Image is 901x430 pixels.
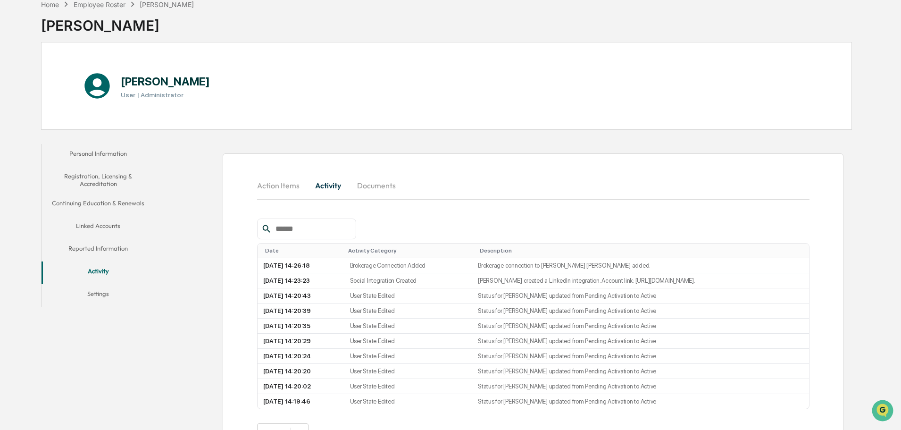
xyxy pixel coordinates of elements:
[472,349,809,364] td: Status for [PERSON_NAME] updated from Pending Activation to Active
[41,0,59,8] div: Home
[160,75,172,86] button: Start new chat
[344,334,472,349] td: User State Edited
[472,288,809,304] td: Status for [PERSON_NAME] updated from Pending Activation to Active
[9,72,26,89] img: 1746055101610-c473b297-6a78-478c-a979-82029cc54cd1
[32,72,155,82] div: Start new chat
[6,115,65,132] a: 🖐️Preclearance
[871,399,896,424] iframe: Open customer support
[344,364,472,379] td: User State Edited
[67,160,114,167] a: Powered byPylon
[348,247,468,254] div: Toggle SortBy
[258,334,344,349] td: [DATE] 14:20:29
[78,119,117,128] span: Attestations
[258,258,344,273] td: [DATE] 14:26:18
[258,319,344,334] td: [DATE] 14:20:35
[257,174,307,197] button: Action Items
[480,247,805,254] div: Toggle SortBy
[42,144,155,307] div: secondary tabs example
[9,138,17,145] div: 🔎
[94,160,114,167] span: Pylon
[9,120,17,127] div: 🖐️
[265,247,341,254] div: Toggle SortBy
[258,394,344,409] td: [DATE] 14:19:46
[344,304,472,319] td: User State Edited
[32,82,119,89] div: We're available if you need us!
[121,91,210,99] h3: User | Administrator
[344,349,472,364] td: User State Edited
[41,9,194,34] div: [PERSON_NAME]
[19,119,61,128] span: Preclearance
[344,288,472,304] td: User State Edited
[344,394,472,409] td: User State Edited
[472,258,809,273] td: Brokerage connection to [PERSON_NAME] [PERSON_NAME] added.
[19,137,59,146] span: Data Lookup
[258,273,344,288] td: [DATE] 14:23:23
[258,304,344,319] td: [DATE] 14:20:39
[472,319,809,334] td: Status for [PERSON_NAME] updated from Pending Activation to Active
[74,0,125,8] div: Employee Roster
[42,239,155,261] button: Reported Information
[140,0,194,8] div: [PERSON_NAME]
[344,319,472,334] td: User State Edited
[42,261,155,284] button: Activity
[42,167,155,194] button: Registration, Licensing & Accreditation
[472,273,809,288] td: [PERSON_NAME] created a LinkedIn integration. Account link: [URL][DOMAIN_NAME].
[42,284,155,307] button: Settings
[344,379,472,394] td: User State Edited
[472,334,809,349] td: Status for [PERSON_NAME] updated from Pending Activation to Active
[258,288,344,304] td: [DATE] 14:20:43
[258,379,344,394] td: [DATE] 14:20:02
[344,258,472,273] td: Brokerage Connection Added
[9,20,172,35] p: How can we help?
[6,133,63,150] a: 🔎Data Lookup
[258,364,344,379] td: [DATE] 14:20:20
[42,194,155,216] button: Continuing Education & Renewals
[350,174,403,197] button: Documents
[472,304,809,319] td: Status for [PERSON_NAME] updated from Pending Activation to Active
[472,379,809,394] td: Status for [PERSON_NAME] updated from Pending Activation to Active
[42,144,155,167] button: Personal Information
[307,174,350,197] button: Activity
[472,394,809,409] td: Status for [PERSON_NAME] updated from Pending Activation to Active
[258,349,344,364] td: [DATE] 14:20:24
[121,75,210,88] h1: [PERSON_NAME]
[257,174,809,197] div: secondary tabs example
[68,120,76,127] div: 🗄️
[472,364,809,379] td: Status for [PERSON_NAME] updated from Pending Activation to Active
[344,273,472,288] td: Social Integration Created
[65,115,121,132] a: 🗄️Attestations
[42,216,155,239] button: Linked Accounts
